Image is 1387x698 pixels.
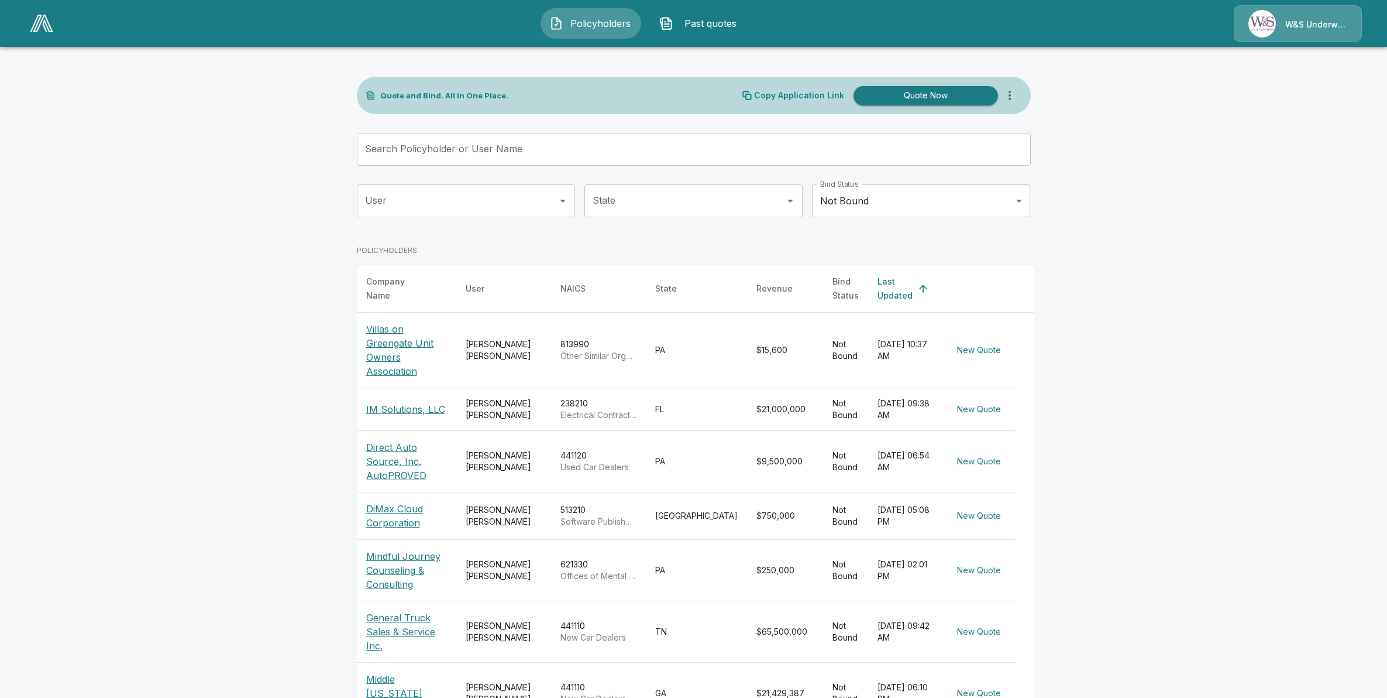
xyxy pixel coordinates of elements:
[812,184,1030,217] div: Not Bound
[555,193,571,209] button: Open
[560,450,636,473] div: 441120
[560,398,636,421] div: 238210
[646,388,747,431] td: FL
[541,8,641,39] button: Policyholders IconPolicyholders
[560,504,636,528] div: 513210
[877,275,913,303] div: Last Updated
[952,560,1006,581] button: New Quote
[868,492,943,540] td: [DATE] 05:08 PM
[823,431,868,492] td: Not Bound
[868,388,943,431] td: [DATE] 09:38 AM
[560,620,636,644] div: 441110
[823,265,868,313] th: Bind Status
[366,322,447,378] p: Villas on Greengate Unit Owners Association
[868,601,943,663] td: [DATE] 09:42 AM
[549,16,563,30] img: Policyholders Icon
[853,86,998,105] button: Quote Now
[560,559,636,582] div: 621330
[952,621,1006,643] button: New Quote
[466,282,484,296] div: User
[466,398,542,421] div: [PERSON_NAME] [PERSON_NAME]
[366,402,445,416] p: IM Solutions, LLC
[560,632,636,644] p: New Car Dealers
[466,450,542,473] div: [PERSON_NAME] [PERSON_NAME]
[747,540,823,601] td: $250,000
[1248,10,1276,37] img: Agency Icon
[823,601,868,663] td: Not Bound
[560,350,636,362] p: Other Similar Organizations (except Business, Professional, Labor, and Political Organizations)
[868,431,943,492] td: [DATE] 06:54 AM
[747,601,823,663] td: $65,500,000
[560,516,636,528] p: Software Publishers
[560,282,586,296] div: NAICS
[646,601,747,663] td: TN
[952,505,1006,527] button: New Quote
[820,179,858,189] label: Bind Status
[646,313,747,388] td: PA
[466,559,542,582] div: [PERSON_NAME] [PERSON_NAME]
[1234,5,1362,42] a: Agency IconW&S Underwriters
[655,282,677,296] div: State
[560,570,636,582] p: Offices of Mental Health Practitioners (except Physicians)
[646,431,747,492] td: PA
[366,611,447,653] p: General Truck Sales & Service Inc.
[659,16,673,30] img: Past quotes Icon
[651,8,751,39] button: Past quotes IconPast quotes
[868,313,943,388] td: [DATE] 10:37 AM
[678,16,742,30] span: Past quotes
[466,338,542,362] div: [PERSON_NAME] [PERSON_NAME]
[952,451,1006,473] button: New Quote
[823,492,868,540] td: Not Bound
[1285,19,1347,30] p: W&S Underwriters
[952,340,1006,361] button: New Quote
[357,245,417,256] p: POLICYHOLDERS
[756,282,793,296] div: Revenue
[646,540,747,601] td: PA
[868,540,943,601] td: [DATE] 02:01 PM
[568,16,632,30] span: Policyholders
[366,440,447,483] p: Direct Auto Source, Inc. AutoPROVED
[560,338,636,362] div: 813990
[30,15,53,32] img: AA Logo
[952,399,1006,420] button: New Quote
[823,540,868,601] td: Not Bound
[646,492,747,540] td: [GEOGRAPHIC_DATA]
[366,502,447,530] p: DiMax Cloud Corporation
[466,620,542,644] div: [PERSON_NAME] [PERSON_NAME]
[747,431,823,492] td: $9,500,000
[998,84,1021,107] button: more
[754,91,844,100] p: Copy Application Link
[466,504,542,528] div: [PERSON_NAME] [PERSON_NAME]
[747,313,823,388] td: $15,600
[747,492,823,540] td: $750,000
[849,86,998,105] a: Quote Now
[782,193,799,209] button: Open
[823,388,868,431] td: Not Bound
[366,549,447,591] p: Mindful Journey Counseling & Consulting
[560,409,636,421] p: Electrical Contractors and Other Wiring Installation Contractors
[823,313,868,388] td: Not Bound
[747,388,823,431] td: $21,000,000
[380,92,508,100] p: Quote and Bind. All in One Place.
[366,275,426,303] div: Company Name
[560,461,636,473] p: Used Car Dealers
